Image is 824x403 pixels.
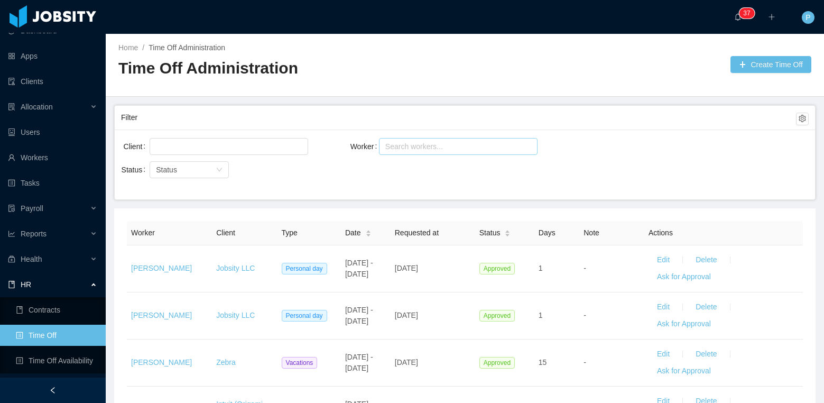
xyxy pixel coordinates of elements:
[131,311,192,319] a: [PERSON_NAME]
[687,252,725,269] button: Delete
[796,113,809,125] button: icon: setting
[282,263,327,274] span: Personal day
[806,11,810,24] span: P
[21,103,53,111] span: Allocation
[539,358,547,367] span: 15
[216,167,223,174] i: icon: down
[734,13,742,21] i: icon: bell
[479,227,501,239] span: Status
[118,58,465,79] h2: Time Off Administration
[345,259,373,278] span: [DATE] - [DATE]
[8,172,97,194] a: icon: profileTasks
[504,228,511,236] div: Sort
[153,140,159,153] input: Client
[365,228,371,232] i: icon: caret-up
[345,353,373,372] span: [DATE] - [DATE]
[395,264,418,272] span: [DATE]
[395,358,418,367] span: [DATE]
[584,264,586,272] span: -
[216,311,255,319] a: Jobsity LLC
[365,228,372,236] div: Sort
[16,299,97,320] a: icon: bookContracts
[8,122,97,143] a: icon: robotUsers
[345,306,373,325] span: [DATE] - [DATE]
[8,147,97,168] a: icon: userWorkers
[8,230,15,237] i: icon: line-chart
[216,228,235,237] span: Client
[8,45,97,67] a: icon: appstoreApps
[350,142,382,151] label: Worker
[121,108,796,127] div: Filter
[122,166,150,174] label: Status
[216,264,255,272] a: Jobsity LLC
[124,142,150,151] label: Client
[649,316,719,333] button: Ask for Approval
[8,205,15,212] i: icon: file-protect
[687,299,725,316] button: Delete
[739,8,754,19] sup: 37
[649,269,719,286] button: Ask for Approval
[505,233,511,236] i: icon: caret-down
[282,357,318,369] span: Vacations
[282,310,327,322] span: Personal day
[131,264,192,272] a: [PERSON_NAME]
[747,8,751,19] p: 7
[8,281,15,288] i: icon: book
[21,230,47,238] span: Reports
[730,56,811,73] button: icon: plusCreate Time Off
[382,140,388,153] input: Worker
[584,358,586,367] span: -
[584,311,586,319] span: -
[479,310,515,322] span: Approved
[649,346,678,363] button: Edit
[8,71,97,92] a: icon: auditClients
[21,204,43,213] span: Payroll
[395,311,418,319] span: [DATE]
[649,252,678,269] button: Edit
[142,43,144,52] span: /
[743,8,747,19] p: 3
[16,325,97,346] a: icon: profileTime Off
[21,255,42,263] span: Health
[118,43,138,52] a: Home
[282,228,298,237] span: Type
[479,263,515,274] span: Approved
[649,228,673,237] span: Actions
[8,255,15,263] i: icon: medicine-box
[479,357,515,369] span: Approved
[649,363,719,380] button: Ask for Approval
[687,346,725,363] button: Delete
[216,358,236,367] a: Zebra
[365,233,371,236] i: icon: caret-down
[539,228,555,237] span: Days
[21,280,31,289] span: HR
[539,311,543,319] span: 1
[8,103,15,111] i: icon: solution
[539,264,543,272] span: 1
[584,228,599,237] span: Note
[385,141,522,152] div: Search workers...
[395,228,439,237] span: Requested at
[149,43,225,52] a: Time Off Administration
[16,350,97,371] a: icon: profileTime Off Availability
[156,166,177,174] span: Status
[768,13,775,21] i: icon: plus
[345,227,361,239] span: Date
[131,358,192,367] a: [PERSON_NAME]
[505,228,511,232] i: icon: caret-up
[131,228,155,237] span: Worker
[649,299,678,316] button: Edit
